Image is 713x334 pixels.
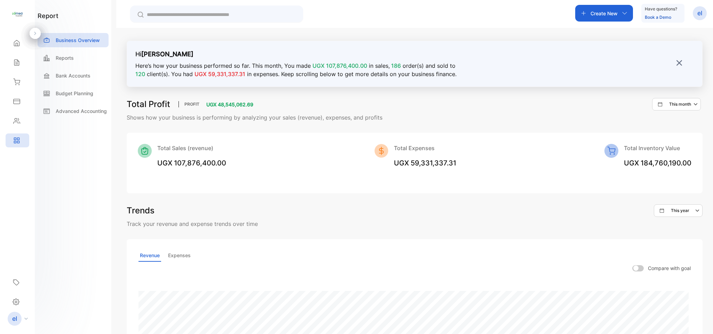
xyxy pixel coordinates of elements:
[394,159,456,167] span: UGX 59,331,337.31
[38,33,109,47] a: Business Overview
[671,207,689,214] p: This year
[141,50,193,58] strong: [PERSON_NAME]
[127,113,703,122] p: Shows how your business is performing by analyzing your sales (revenue), expenses, and profits
[127,98,170,111] h3: Total Profit
[645,6,677,13] p: Have questions?
[38,104,109,118] a: Advanced Accounting
[56,54,74,62] p: Reports
[127,204,155,217] h3: Trends
[12,314,17,323] p: el
[206,101,253,107] span: UGX 48,545,062.69
[624,144,691,152] p: Total Inventory Value
[591,10,618,17] p: Create New
[135,62,463,78] p: Here’s how your business performed so far. This month , You made in sales, order(s) and sold to c...
[56,107,107,115] p: Advanced Accounting
[652,98,701,111] button: This month
[157,144,226,152] p: Total Sales (revenue)
[697,9,702,18] p: el
[179,101,205,107] p: PROFIT
[38,11,58,21] h1: report
[38,86,109,100] a: Budget Planning
[390,62,401,69] span: 186
[693,5,707,22] button: el
[12,9,23,19] img: logo
[38,51,109,65] a: Reports
[648,264,691,272] p: Compare with goal
[195,71,245,78] span: UGX 59,331,337.31
[56,72,90,79] p: Bank Accounts
[135,71,145,78] span: 120
[167,250,192,262] p: Expenses
[312,62,367,69] span: UGX 107,876,400.00
[56,36,100,44] p: Business Overview
[38,68,109,83] a: Bank Accounts
[645,15,671,20] a: Book a Demo
[684,305,713,334] iframe: LiveChat chat widget
[127,220,703,228] p: Track your revenue and expense trends over time
[669,101,691,107] p: This month
[575,5,633,22] button: Create New
[138,144,152,158] img: Icon
[394,144,456,152] p: Total Expenses
[374,144,388,158] img: Icon
[157,159,226,167] span: UGX 107,876,400.00
[56,90,93,97] p: Budget Planning
[624,159,691,167] span: UGX 184,760,190.00
[654,204,703,217] button: This year
[604,144,618,158] img: Icon
[676,59,683,66] img: close
[138,250,161,262] p: Revenue
[135,49,470,59] p: Hi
